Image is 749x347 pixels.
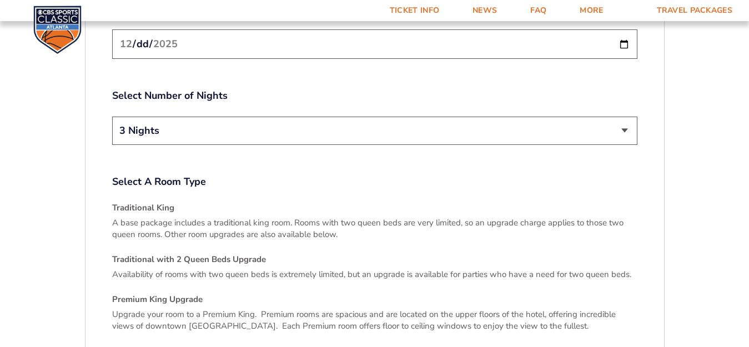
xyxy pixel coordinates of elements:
h4: Premium King Upgrade [112,294,637,305]
p: Availability of rooms with two queen beds is extremely limited, but an upgrade is available for p... [112,269,637,280]
h4: Traditional with 2 Queen Beds Upgrade [112,254,637,265]
h4: Traditional King [112,202,637,214]
img: CBS Sports Classic [33,6,82,54]
p: Upgrade your room to a Premium King. Premium rooms are spacious and are located on the upper floo... [112,309,637,332]
label: Select A Room Type [112,175,637,189]
p: A base package includes a traditional king room. Rooms with two queen beds are very limited, so a... [112,217,637,240]
label: Select Number of Nights [112,89,637,103]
